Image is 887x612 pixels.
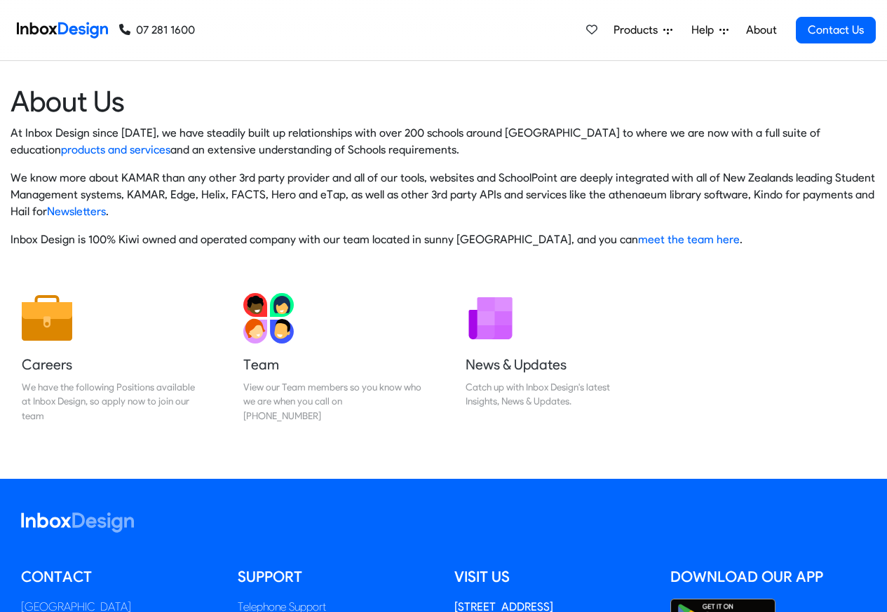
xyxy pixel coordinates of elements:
h5: News & Updates [466,355,644,374]
h5: Download our App [670,566,866,587]
a: Contact Us [796,17,876,43]
a: meet the team here [638,233,740,246]
a: Careers We have the following Positions available at Inbox Design, so apply now to join our team [11,282,211,434]
span: Products [614,22,663,39]
h5: Team [243,355,421,374]
div: We have the following Positions available at Inbox Design, so apply now to join our team [22,380,200,423]
p: Inbox Design is 100% Kiwi owned and operated company with our team located in sunny [GEOGRAPHIC_D... [11,231,876,248]
h5: Careers [22,355,200,374]
a: Team View our Team members so you know who we are when you call on [PHONE_NUMBER] [232,282,433,434]
img: 2022_01_13_icon_team.svg [243,293,294,344]
heading: About Us [11,83,876,119]
h5: Contact [21,566,217,587]
p: At Inbox Design since [DATE], we have steadily built up relationships with over 200 schools aroun... [11,125,876,158]
div: Catch up with Inbox Design's latest Insights, News & Updates. [466,380,644,409]
a: Products [608,16,678,44]
span: Help [691,22,719,39]
div: View our Team members so you know who we are when you call on [PHONE_NUMBER] [243,380,421,423]
a: News & Updates Catch up with Inbox Design's latest Insights, News & Updates. [454,282,655,434]
img: 2022_01_12_icon_newsletter.svg [466,293,516,344]
a: Help [686,16,734,44]
img: 2022_01_13_icon_job.svg [22,293,72,344]
img: logo_inboxdesign_white.svg [21,512,134,533]
p: We know more about KAMAR than any other 3rd party provider and all of our tools, websites and Sch... [11,170,876,220]
a: Newsletters [47,205,106,218]
a: About [742,16,780,44]
a: products and services [61,143,170,156]
a: 07 281 1600 [119,22,195,39]
h5: Support [238,566,433,587]
h5: Visit us [454,566,650,587]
